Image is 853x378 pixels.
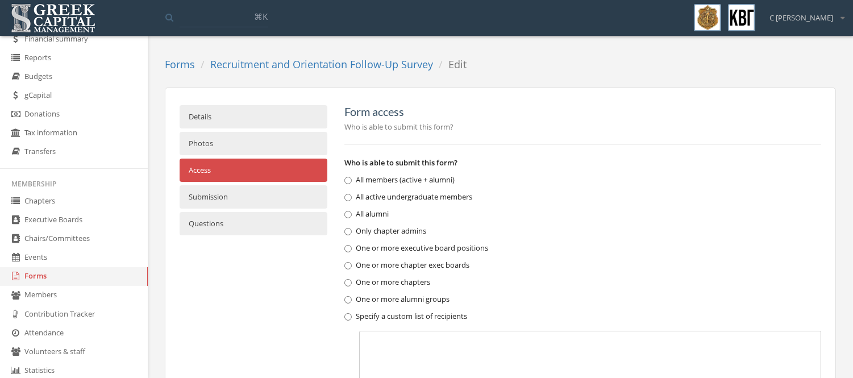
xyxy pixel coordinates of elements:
a: Forms [165,57,195,71]
label: One or more alumni groups [344,294,450,305]
input: All active undergraduate members [344,194,352,201]
input: Only chapter admins [344,228,352,235]
label: Only chapter admins [344,226,426,237]
a: Details [180,105,327,128]
label: All members (active + alumni) [344,175,455,186]
a: Recruitment and Orientation Follow-Up Survey [210,57,433,71]
input: All members (active + alumni) [344,177,352,184]
label: One or more chapter exec boards [344,260,469,271]
a: Photos [180,132,327,155]
li: Edit [433,57,467,72]
label: Specify a custom list of recipients [344,311,467,322]
span: ⌘K [254,11,268,22]
p: Who is able to submit this form? [344,121,821,133]
label: One or more chapters [344,277,430,288]
input: One or more chapters [344,279,352,286]
a: Questions [180,212,327,235]
label: All alumni [344,209,389,220]
h5: Form access [344,105,821,118]
input: All alumni [344,211,352,218]
label: One or more executive board positions [344,243,488,254]
input: One or more executive board positions [344,245,352,252]
a: Access [180,159,327,182]
input: One or more alumni groups [344,296,352,304]
label: All active undergraduate members [344,192,472,203]
span: C [PERSON_NAME] [769,13,833,23]
p: Who is able to submit this form? [344,156,821,169]
a: Submission [180,185,327,209]
div: C [PERSON_NAME] [762,4,844,23]
input: Specify a custom list of recipients [344,313,352,321]
input: One or more chapter exec boards [344,262,352,269]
